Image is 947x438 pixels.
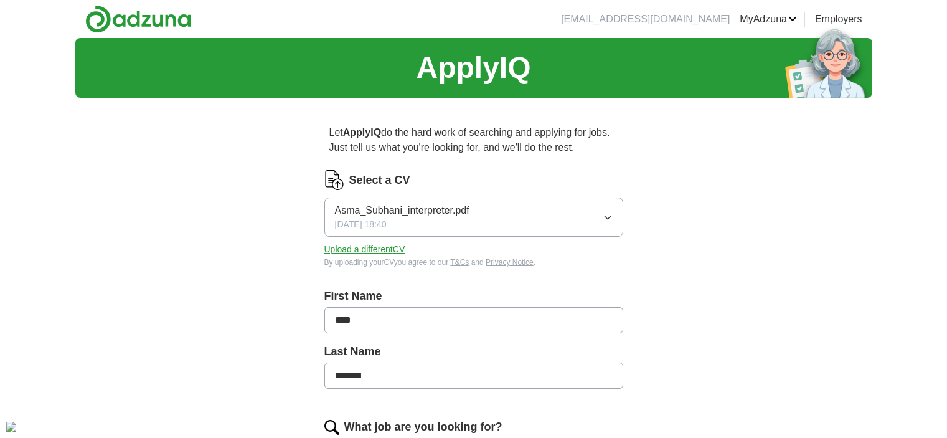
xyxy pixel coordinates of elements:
[6,422,16,432] img: Cookie%20settings
[324,243,405,256] button: Upload a differentCV
[486,258,534,267] a: Privacy Notice
[324,420,339,435] img: search.png
[324,120,623,160] p: Let do the hard work of searching and applying for jobs. Just tell us what you're looking for, an...
[324,257,623,268] div: By uploading your CV you agree to our and .
[324,198,623,237] button: Asma_Subhani_interpreter.pdf[DATE] 18:40
[324,170,344,190] img: CV Icon
[335,218,387,231] span: [DATE] 18:40
[335,203,469,218] span: Asma_Subhani_interpreter.pdf
[6,422,16,432] div: Cookie consent button
[343,127,381,138] strong: ApplyIQ
[416,45,530,90] h1: ApplyIQ
[561,12,730,27] li: [EMAIL_ADDRESS][DOMAIN_NAME]
[324,343,623,360] label: Last Name
[349,172,410,189] label: Select a CV
[324,288,623,305] label: First Name
[85,5,191,33] img: Adzuna logo
[815,12,862,27] a: Employers
[344,419,502,436] label: What job are you looking for?
[740,12,797,27] a: MyAdzuna
[450,258,469,267] a: T&Cs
